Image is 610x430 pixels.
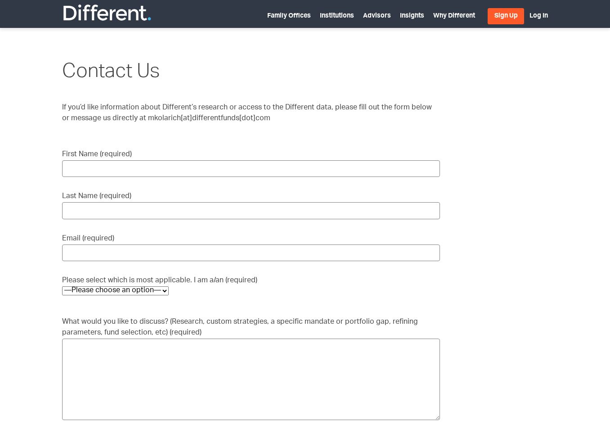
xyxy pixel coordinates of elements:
input: Email (required) [62,244,440,261]
a: Advisors [363,13,391,19]
label: Email (required) [62,234,440,261]
span: If you’d like information about Different’s research or access to the Different data, please fill... [62,104,432,122]
h1: Contact Us [62,59,440,86]
a: Why Different [433,13,475,19]
input: First Name (required) [62,160,440,177]
a: Family Offices [267,13,311,19]
a: Insights [400,13,424,19]
a: Sign Up [488,8,524,24]
label: Please select which is most applicable. I am a/an (required) [62,276,440,295]
label: What would you like to discuss? (Research, custom strategies, a specific mandate or portfolio gap... [62,317,440,428]
label: First Name (required) [62,149,440,177]
a: Log In [529,13,548,19]
a: Institutions [320,13,354,19]
img: Different Funds [62,4,152,22]
textarea: What would you like to discuss? (Research, custom strategies, a specific mandate or portfolio gap... [62,339,440,420]
input: Last Name (required) [62,202,440,219]
select: Please select which is most applicable. I am a/an (required) [62,286,169,295]
label: Last Name (required) [62,191,440,219]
